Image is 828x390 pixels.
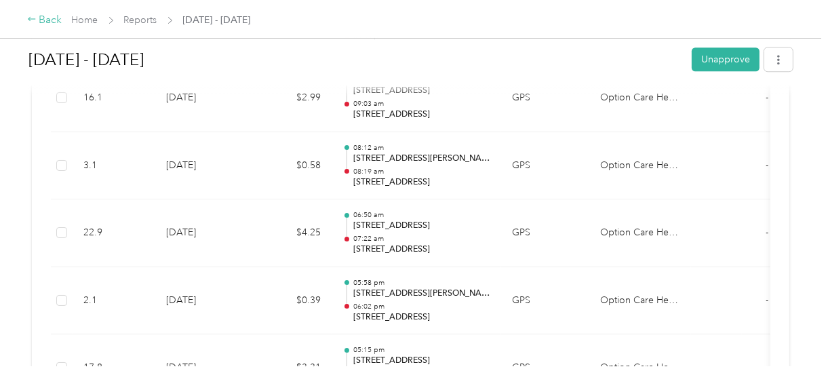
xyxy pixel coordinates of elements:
[73,64,155,132] td: 16.1
[353,302,490,311] p: 06:02 pm
[353,345,490,355] p: 05:15 pm
[353,288,490,300] p: [STREET_ADDRESS][PERSON_NAME]
[353,153,490,165] p: [STREET_ADDRESS][PERSON_NAME]
[766,227,769,238] span: -
[28,43,682,76] h1: Sep 1 - 30, 2025
[501,267,589,335] td: GPS
[589,267,691,335] td: Option Care Health
[589,132,691,200] td: Option Care Health
[353,167,490,176] p: 08:19 am
[124,14,157,26] a: Reports
[501,132,589,200] td: GPS
[250,64,332,132] td: $2.99
[501,64,589,132] td: GPS
[353,176,490,189] p: [STREET_ADDRESS]
[353,234,490,243] p: 07:22 am
[353,143,490,153] p: 08:12 am
[353,220,490,232] p: [STREET_ADDRESS]
[589,199,691,267] td: Option Care Health
[353,210,490,220] p: 06:50 am
[766,159,769,171] span: -
[353,99,490,109] p: 09:03 am
[155,64,250,132] td: [DATE]
[353,311,490,324] p: [STREET_ADDRESS]
[766,294,769,306] span: -
[155,199,250,267] td: [DATE]
[27,12,62,28] div: Back
[752,314,828,390] iframe: Everlance-gr Chat Button Frame
[73,132,155,200] td: 3.1
[73,199,155,267] td: 22.9
[501,199,589,267] td: GPS
[692,47,760,71] button: Unapprove
[250,199,332,267] td: $4.25
[250,132,332,200] td: $0.58
[155,132,250,200] td: [DATE]
[155,267,250,335] td: [DATE]
[183,13,251,27] span: [DATE] - [DATE]
[353,243,490,256] p: [STREET_ADDRESS]
[72,14,98,26] a: Home
[353,278,490,288] p: 05:58 pm
[766,92,769,103] span: -
[73,267,155,335] td: 2.1
[353,355,490,367] p: [STREET_ADDRESS]
[250,267,332,335] td: $0.39
[353,109,490,121] p: [STREET_ADDRESS]
[589,64,691,132] td: Option Care Health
